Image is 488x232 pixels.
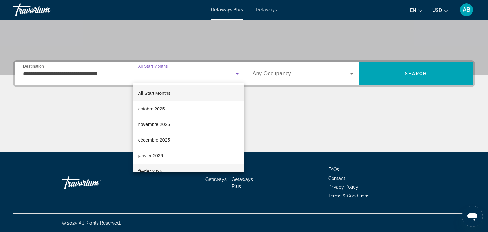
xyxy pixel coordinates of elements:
span: décembre 2025 [138,136,170,144]
span: octobre 2025 [138,105,165,113]
span: janvier 2026 [138,152,163,160]
span: février 2026 [138,167,162,175]
span: All Start Months [138,91,170,96]
iframe: Bouton de lancement de la fenêtre de messagerie [462,206,483,227]
span: novembre 2025 [138,121,170,128]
